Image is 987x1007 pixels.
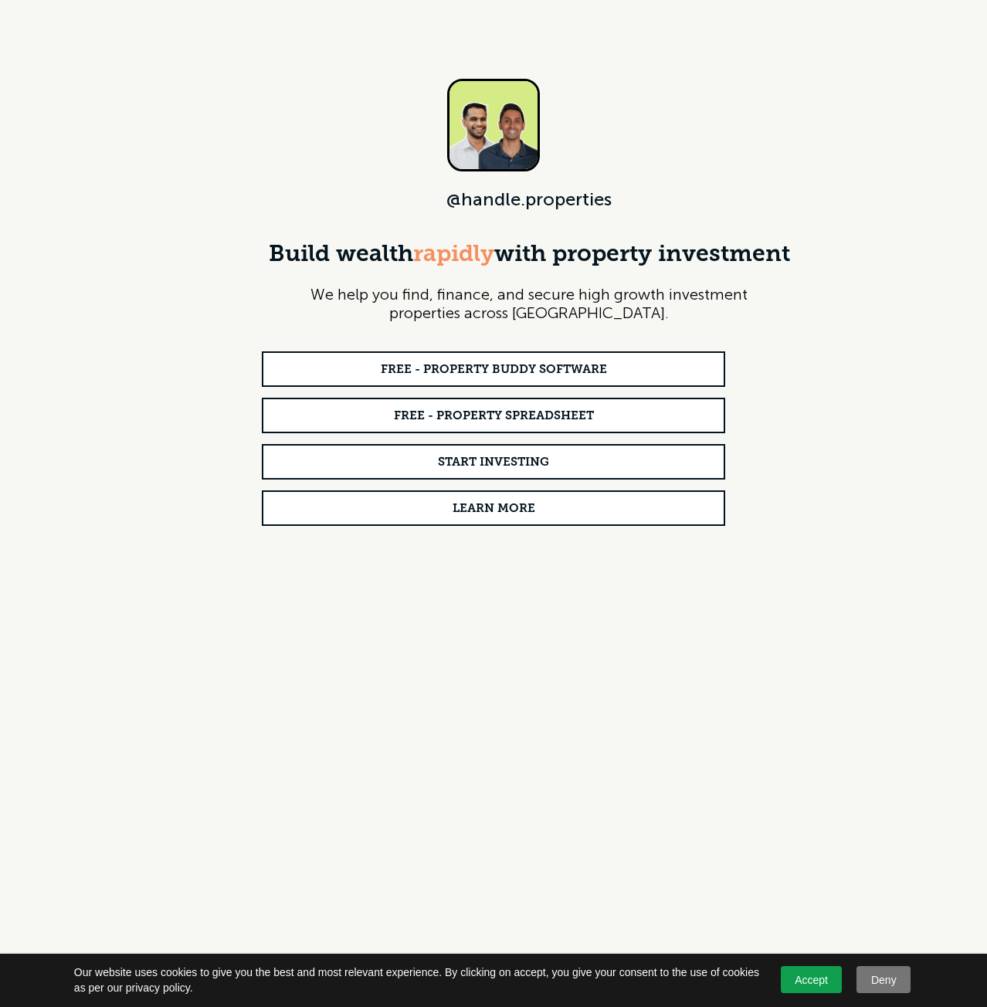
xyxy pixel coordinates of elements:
a: LEARN MORE [262,490,725,526]
a: FREE - PROPERTY SPREADSHEET [262,398,725,433]
p: We help you find, finance, and secure high growth investment properties across [GEOGRAPHIC_DATA]. [282,285,776,322]
a: Deny [856,966,911,993]
span: rapidly [413,243,494,267]
span: Our website uses cookies to give you the best and most relevant experience. By clicking on accept... [74,965,760,995]
strong: LEARN MORE [453,503,535,515]
strong: FREE - PROPERTY BUDDY SOFTWARE [381,364,607,376]
a: Accept [781,966,843,993]
h1: @handle.properties [446,182,612,216]
a: FREE - PROPERTY BUDDY SOFTWARE [262,351,725,387]
a: START INVESTING [262,444,725,480]
strong: FREE - PROPERTY SPREADSHEET [394,410,594,422]
strong: START INVESTING [438,456,549,469]
p: Build wealth with property investment [269,238,790,273]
